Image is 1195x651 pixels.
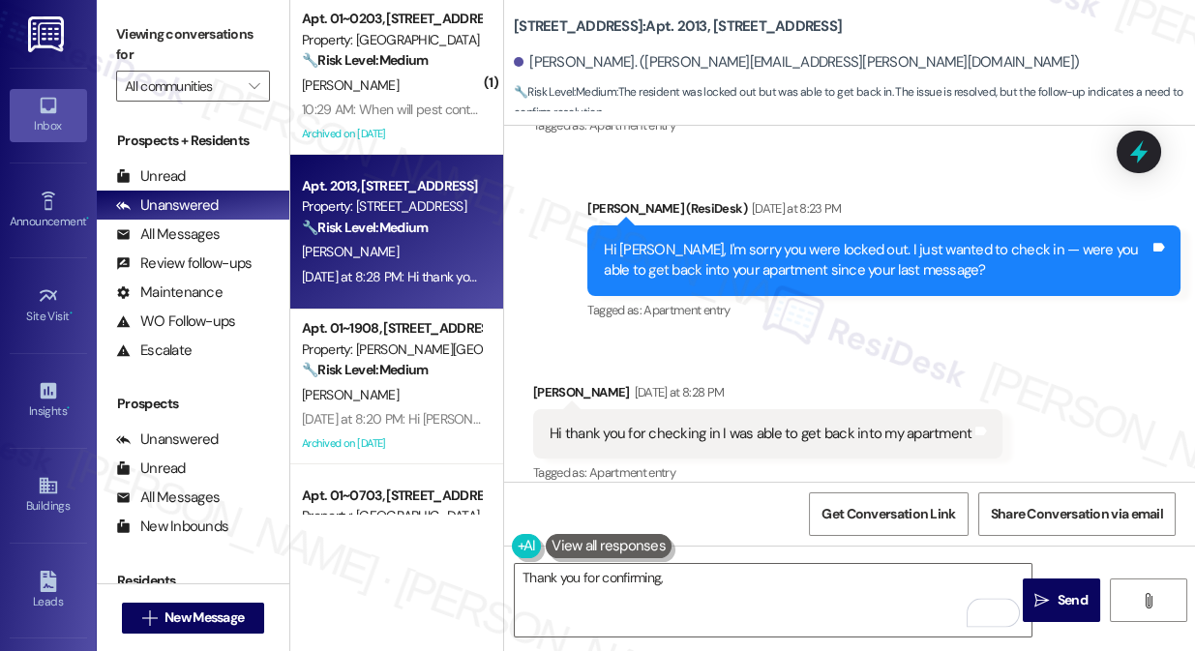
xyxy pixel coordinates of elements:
div: Archived on [DATE] [300,431,483,456]
i:  [1141,593,1155,608]
img: ResiDesk Logo [28,16,68,52]
div: Property: [GEOGRAPHIC_DATA] [302,30,481,50]
textarea: To enrich screen reader interactions, please activate Accessibility in Grammarly extension settings [515,564,1031,636]
div: Unread [116,166,186,187]
div: Prospects [97,394,289,414]
div: Unanswered [116,195,219,216]
strong: 🔧 Risk Level: Medium [514,84,616,100]
span: [PERSON_NAME] [302,386,399,403]
span: Apartment entry [589,117,675,133]
div: 10:29 AM: When will pest control come to my apartment [302,101,617,118]
label: Viewing conversations for [116,19,270,71]
div: Apt. 2013, [STREET_ADDRESS] [302,176,481,196]
a: Leads [10,565,87,617]
span: Share Conversation via email [991,504,1163,524]
button: Send [1023,578,1100,622]
a: Insights • [10,374,87,427]
div: [PERSON_NAME] [533,382,1002,409]
div: Apt. 01~0203, [STREET_ADDRESS][PERSON_NAME] [302,9,481,29]
button: Share Conversation via email [978,492,1176,536]
div: All Messages [116,488,220,508]
div: Review follow-ups [116,253,252,274]
div: Property: [GEOGRAPHIC_DATA] [302,506,481,526]
div: [PERSON_NAME] (ResiDesk) [587,198,1180,225]
div: Property: [STREET_ADDRESS] [302,196,481,217]
div: Tagged as: [533,111,1048,139]
span: Send [1058,590,1088,610]
div: All Messages [116,224,220,245]
span: New Message [164,607,244,628]
strong: 🔧 Risk Level: Medium [302,51,428,69]
button: Get Conversation Link [809,492,968,536]
i:  [249,78,259,94]
span: • [70,307,73,320]
strong: 🔧 Risk Level: Medium [302,219,428,236]
div: Unanswered [116,429,219,450]
a: Buildings [10,469,87,521]
div: [DATE] at 8:28 PM: Hi thank you for checking in I was able to get back into my apartment [302,268,795,285]
div: Tagged as: [533,459,1002,487]
div: [DATE] at 8:20 PM: Hi [PERSON_NAME] the 19th floor seems to be very cold! [302,410,726,428]
div: New Inbounds [116,517,228,537]
div: Prospects + Residents [97,131,289,151]
span: Apartment entry [589,464,675,481]
div: Escalate [116,340,192,361]
a: Site Visit • [10,280,87,332]
i:  [1034,593,1049,608]
div: Property: [PERSON_NAME][GEOGRAPHIC_DATA] [302,340,481,360]
div: [DATE] at 8:23 PM [747,198,842,219]
div: Apt. 01~0703, [STREET_ADDRESS][GEOGRAPHIC_DATA][US_STATE][STREET_ADDRESS] [302,486,481,506]
span: Apartment entry [643,302,730,318]
div: Unread [116,459,186,479]
div: WO Follow-ups [116,311,235,332]
div: [PERSON_NAME]. ([PERSON_NAME][EMAIL_ADDRESS][PERSON_NAME][DOMAIN_NAME]) [514,52,1079,73]
div: Hi thank you for checking in I was able to get back into my apartment [550,424,971,444]
span: • [67,401,70,415]
div: Apt. 01~1908, [STREET_ADDRESS][PERSON_NAME] [302,318,481,339]
input: All communities [125,71,239,102]
div: [DATE] at 8:28 PM [630,382,725,402]
a: Inbox [10,89,87,141]
span: [PERSON_NAME] [302,243,399,260]
span: : The resident was locked out but was able to get back in. The issue is resolved, but the follow-... [514,82,1195,124]
span: Get Conversation Link [822,504,955,524]
div: Maintenance [116,282,223,303]
i:  [142,610,157,626]
div: Tagged as: [587,296,1180,324]
span: [PERSON_NAME] [302,76,399,94]
b: [STREET_ADDRESS]: Apt. 2013, [STREET_ADDRESS] [514,16,842,37]
button: New Message [122,603,265,634]
strong: 🔧 Risk Level: Medium [302,361,428,378]
div: Hi [PERSON_NAME], I'm sorry you were locked out. I just wanted to check in — were you able to get... [604,240,1150,281]
div: Archived on [DATE] [300,122,483,146]
span: • [86,212,89,225]
div: Residents [97,571,289,591]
